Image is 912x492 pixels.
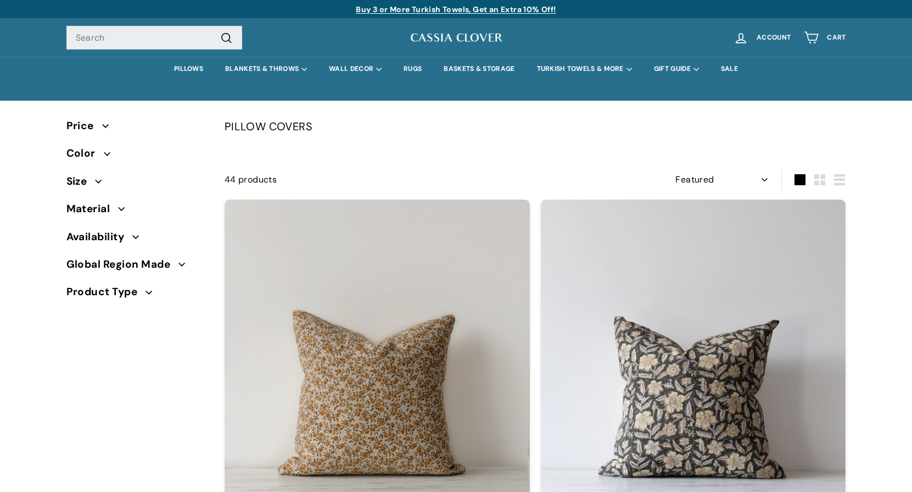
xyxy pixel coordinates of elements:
a: PILLOWS [163,57,214,81]
summary: BLANKETS & THROWS [214,57,318,81]
button: Price [66,115,207,142]
button: Global Region Made [66,253,207,281]
summary: GIFT GUIDE [643,57,710,81]
summary: WALL DECOR [318,57,393,81]
span: Size [66,173,96,190]
span: Product Type [66,284,146,300]
button: Material [66,198,207,225]
span: Account [757,34,791,41]
a: SALE [710,57,749,81]
a: Account [727,21,797,54]
input: Search [66,26,242,50]
div: Primary [44,57,868,81]
a: RUGS [393,57,433,81]
button: Product Type [66,281,207,308]
span: Availability [66,229,133,245]
a: Buy 3 or More Turkish Towels, Get an Extra 10% Off! [356,4,556,14]
span: Material [66,201,119,217]
span: Color [66,145,104,162]
span: Global Region Made [66,256,179,273]
span: Price [66,118,102,134]
button: Availability [66,226,207,253]
a: BASKETS & STORAGE [433,57,525,81]
span: Cart [827,34,846,41]
div: 44 products [225,173,535,187]
a: Cart [797,21,852,54]
button: Color [66,142,207,170]
div: PILLOW COVERS [225,118,846,135]
button: Size [66,170,207,198]
summary: TURKISH TOWELS & MORE [526,57,643,81]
